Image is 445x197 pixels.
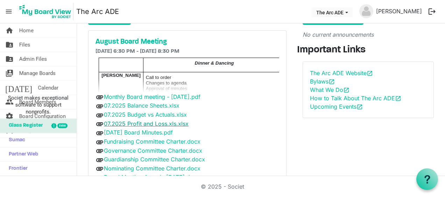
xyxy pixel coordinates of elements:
[343,87,349,93] span: open_in_new
[104,156,205,163] a: Guardianship Committee Charter.docx
[201,183,244,190] a: © 2025 - Societ
[310,103,363,110] a: Upcoming Eventsopen_in_new
[310,70,373,76] a: The Arc ADE Websiteopen_in_new
[96,147,104,155] span: attachment
[104,129,173,136] a: [DATE] Board Minutes.pdf
[104,138,200,145] a: Fundraising Committee Charter.docx
[96,165,104,173] span: attachment
[310,78,335,85] a: Bylawsopen_in_new
[38,81,58,95] span: Calendar
[104,93,200,100] a: Monthly Board meeting - [DATE].pdf
[310,95,401,102] a: How to Talk About The Arc ADEopen_in_new
[19,38,30,52] span: Files
[17,3,73,20] img: My Board View Logo
[96,138,104,146] span: attachment
[104,111,187,118] a: 07.2025 Budget vs Actuals.xlsx
[96,102,104,110] span: attachment
[5,119,43,133] span: Glass Register
[5,81,32,95] span: [DATE]
[57,123,68,128] div: new
[19,52,47,66] span: Admin Files
[373,4,425,18] a: [PERSON_NAME]
[329,79,335,85] span: open_in_new
[104,147,202,154] a: Governance Committee Charter.docx
[367,70,373,76] span: open_in_new
[19,66,56,80] span: Manage Boards
[96,156,104,164] span: attachment
[3,94,73,115] span: Societ makes exceptional software to support nonprofits.
[5,52,14,66] span: folder_shared
[310,86,349,93] a: What We Doopen_in_new
[5,162,28,176] span: Frontier
[104,120,189,127] a: 07.2025 Profit and Loss.xls.xlsx
[19,23,34,37] span: Home
[96,120,104,128] span: attachment
[5,133,25,147] span: Sumac
[356,104,363,110] span: open_in_new
[96,93,104,101] span: attachment
[395,95,401,102] span: open_in_new
[104,174,200,181] a: Board Meeting Agenda [DATE].docx
[5,38,14,52] span: folder_shared
[96,111,104,119] span: attachment
[96,38,279,46] a: August Board Meeting
[146,86,187,91] span: Approval of minutes
[5,147,38,161] span: Partner Web
[104,165,200,172] a: Nominating Committee Charter.docx
[312,7,353,17] button: The Arc ADE dropdownbutton
[146,75,171,80] span: Call to order
[5,23,14,37] span: home
[76,5,119,19] a: The Arc ADE
[96,174,104,182] span: attachment
[303,30,434,39] p: No current announcements
[2,5,15,18] span: menu
[17,3,76,20] a: My Board View Logo
[297,44,440,56] h3: Important Links
[96,48,279,55] h6: [DATE] 6:30 PM - [DATE] 8:30 PM
[359,4,373,18] img: no-profile-picture.svg
[104,102,179,109] a: 07.2025 Balance Sheets.xlsx
[101,73,141,78] span: [PERSON_NAME]
[146,80,186,86] span: Changes to agenda
[5,66,14,80] span: switch_account
[195,60,234,66] span: Dinner & Dancing
[425,4,439,19] button: logout
[96,129,104,137] span: attachment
